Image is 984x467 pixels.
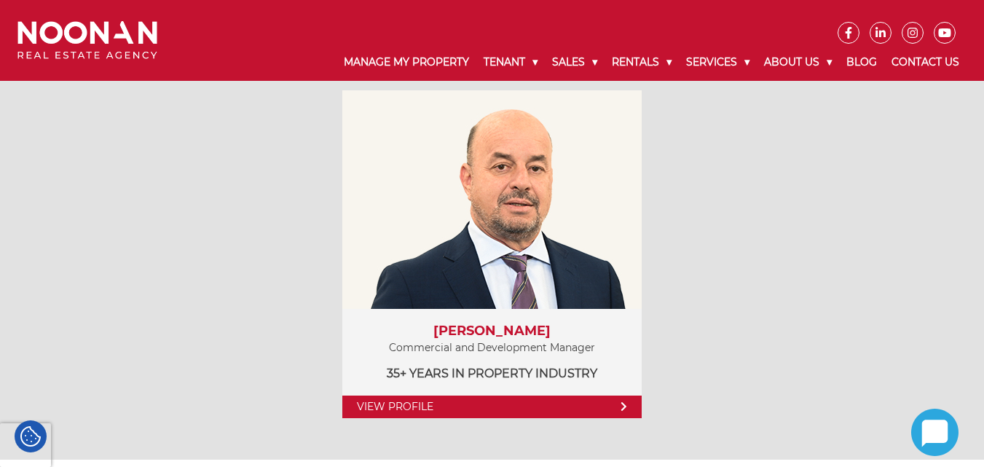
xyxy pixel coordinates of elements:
[357,364,627,382] p: 35+ years in Property Industry
[679,44,757,81] a: Services
[357,339,627,357] p: Commercial and Development Manager
[15,420,47,452] div: Cookie Settings
[605,44,679,81] a: Rentals
[336,44,476,81] a: Manage My Property
[17,21,157,60] img: Noonan Real Estate Agency
[342,396,642,418] a: View Profile
[476,44,545,81] a: Tenant
[357,323,627,340] h3: [PERSON_NAME]
[839,44,884,81] a: Blog
[757,44,839,81] a: About Us
[884,44,967,81] a: Contact Us
[545,44,605,81] a: Sales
